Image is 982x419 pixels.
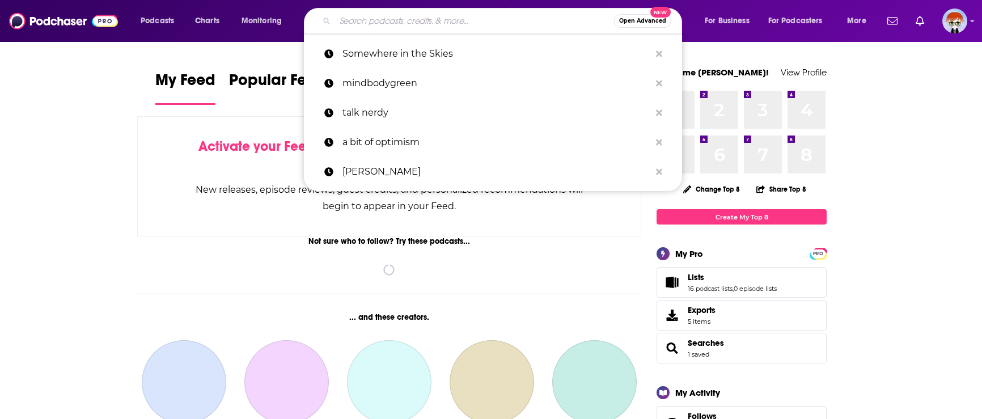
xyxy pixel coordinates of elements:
[657,300,827,331] a: Exports
[342,128,650,157] p: a bit of optimism
[942,9,967,33] img: User Profile
[675,248,703,259] div: My Pro
[883,11,902,31] a: Show notifications dropdown
[697,12,764,30] button: open menu
[234,12,297,30] button: open menu
[335,12,614,30] input: Search podcasts, credits, & more...
[304,98,682,128] a: talk nerdy
[688,272,777,282] a: Lists
[9,10,118,32] img: Podchaser - Follow, Share and Rate Podcasts
[675,387,720,398] div: My Activity
[342,39,650,69] p: Somewhere in the Skies
[688,318,716,325] span: 5 items
[657,67,769,78] a: Welcome [PERSON_NAME]!
[705,13,750,29] span: For Business
[657,333,827,363] span: Searches
[304,39,682,69] a: Somewhere in the Skies
[194,138,584,171] div: by following Podcasts, Creators, Lists, and other Users!
[619,18,666,24] span: Open Advanced
[229,70,325,105] a: Popular Feed
[194,181,584,214] div: New releases, episode reviews, guest credits, and personalized recommendations will begin to appe...
[688,305,716,315] span: Exports
[688,272,704,282] span: Lists
[733,285,734,293] span: ,
[155,70,215,105] a: My Feed
[198,138,315,155] span: Activate your Feed
[688,285,733,293] a: 16 podcast lists
[768,13,823,29] span: For Podcasters
[676,182,747,196] button: Change Top 8
[911,11,929,31] a: Show notifications dropdown
[756,178,807,200] button: Share Top 8
[342,98,650,128] p: talk nerdy
[761,12,839,30] button: open menu
[315,8,693,34] div: Search podcasts, credits, & more...
[781,67,827,78] a: View Profile
[195,13,219,29] span: Charts
[839,12,881,30] button: open menu
[342,157,650,187] p: simon sinek
[304,157,682,187] a: [PERSON_NAME]
[661,307,683,323] span: Exports
[657,267,827,298] span: Lists
[734,285,777,293] a: 0 episode lists
[942,9,967,33] button: Show profile menu
[661,340,683,356] a: Searches
[657,209,827,225] a: Create My Top 8
[304,69,682,98] a: mindbodygreen
[141,13,174,29] span: Podcasts
[304,128,682,157] a: a bit of optimism
[242,13,282,29] span: Monitoring
[688,350,709,358] a: 1 saved
[688,338,724,348] a: Searches
[650,7,671,18] span: New
[155,70,215,96] span: My Feed
[137,312,641,322] div: ... and these creators.
[342,69,650,98] p: mindbodygreen
[137,236,641,246] div: Not sure who to follow? Try these podcasts...
[942,9,967,33] span: Logged in as diana.griffin
[661,274,683,290] a: Lists
[614,14,671,28] button: Open AdvancedNew
[811,249,825,258] span: PRO
[133,12,189,30] button: open menu
[188,12,226,30] a: Charts
[811,249,825,257] a: PRO
[847,13,866,29] span: More
[229,70,325,96] span: Popular Feed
